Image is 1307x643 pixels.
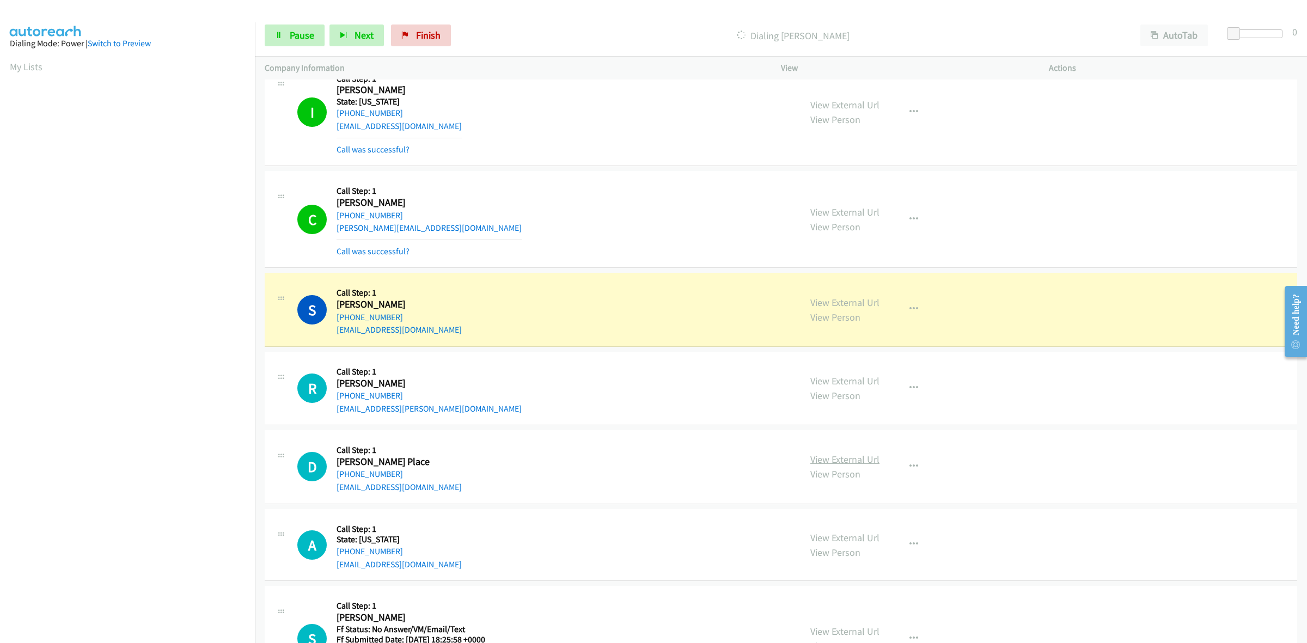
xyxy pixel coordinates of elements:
a: [EMAIL_ADDRESS][DOMAIN_NAME] [337,482,462,492]
h2: [PERSON_NAME] [337,84,432,96]
h1: S [297,295,327,324]
a: [EMAIL_ADDRESS][DOMAIN_NAME] [337,121,462,131]
h5: Call Step: 1 [337,601,485,611]
a: Pause [265,25,325,46]
a: [PHONE_NUMBER] [337,210,403,221]
a: View External Url [810,206,880,218]
h5: Call Step: 1 [337,445,462,456]
span: Next [355,29,374,41]
span: Finish [416,29,441,41]
a: View Person [810,468,860,480]
button: AutoTab [1140,25,1208,46]
div: Dialing Mode: Power | [10,37,245,50]
div: The call is yet to be attempted [297,530,327,560]
a: Call was successful? [337,246,410,256]
a: [PHONE_NUMBER] [337,469,403,479]
a: View Person [810,546,860,559]
p: Company Information [265,62,761,75]
p: Dialing [PERSON_NAME] [466,28,1121,43]
a: [PHONE_NUMBER] [337,312,403,322]
h5: State: [US_STATE] [337,534,462,545]
h5: State: [US_STATE] [337,96,462,107]
h2: [PERSON_NAME] [337,611,485,624]
a: Switch to Preview [88,38,151,48]
h1: R [297,373,327,403]
span: Pause [290,29,314,41]
a: View Person [810,221,860,233]
a: [EMAIL_ADDRESS][DOMAIN_NAME] [337,324,462,335]
h1: A [297,530,327,560]
h1: D [297,452,327,481]
h2: [PERSON_NAME] [337,197,432,209]
h2: [PERSON_NAME] [337,298,432,311]
a: Call was successful? [337,144,410,155]
a: [PHONE_NUMBER] [337,108,403,118]
button: Next [329,25,384,46]
a: [PHONE_NUMBER] [337,390,403,401]
a: [EMAIL_ADDRESS][DOMAIN_NAME] [337,559,462,569]
a: My Lists [10,60,42,73]
a: View External Url [810,453,880,466]
h1: I [297,97,327,127]
a: View External Url [810,296,880,309]
h5: Call Step: 1 [337,366,522,377]
h5: Call Step: 1 [337,186,522,197]
iframe: Resource Center [1275,278,1307,365]
iframe: Dialpad [10,84,255,601]
div: 0 [1292,25,1297,39]
p: View [781,62,1029,75]
a: View External Url [810,375,880,387]
div: The call is yet to be attempted [297,373,327,403]
a: View External Url [810,625,880,638]
a: View Person [810,113,860,126]
h1: C [297,205,327,234]
a: View Person [810,311,860,323]
a: Finish [391,25,451,46]
h2: [PERSON_NAME] [337,377,432,390]
a: [PERSON_NAME][EMAIL_ADDRESS][DOMAIN_NAME] [337,223,522,233]
h2: [PERSON_NAME] Place [337,456,462,468]
h5: Ff Status: No Answer/VM/Email/Text [337,624,485,635]
div: The call is yet to be attempted [297,452,327,481]
a: View External Url [810,99,880,111]
p: Actions [1049,62,1297,75]
a: [EMAIL_ADDRESS][PERSON_NAME][DOMAIN_NAME] [337,403,522,414]
h5: Call Step: 1 [337,524,462,535]
div: Delay between calls (in seconds) [1232,29,1282,38]
h5: Call Step: 1 [337,287,462,298]
a: View Person [810,389,860,402]
a: View External Url [810,531,880,544]
a: [PHONE_NUMBER] [337,546,403,556]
